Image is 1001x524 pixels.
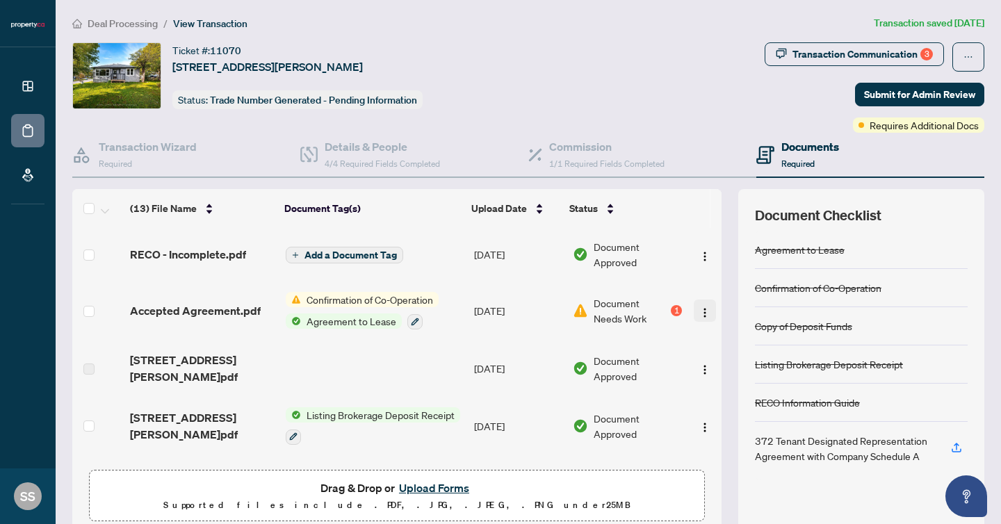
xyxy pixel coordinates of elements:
[781,158,815,169] span: Required
[90,470,704,522] span: Drag & Drop orUpload FormsSupported files include .PDF, .JPG, .JPEG, .PNG under25MB
[320,479,473,497] span: Drag & Drop or
[855,83,984,106] button: Submit for Admin Review
[594,411,682,441] span: Document Approved
[699,364,710,375] img: Logo
[130,302,261,319] span: Accepted Agreement.pdf
[699,251,710,262] img: Logo
[765,42,944,66] button: Transaction Communication3
[594,295,668,326] span: Document Needs Work
[325,158,440,169] span: 4/4 Required Fields Completed
[755,242,845,257] div: Agreement to Lease
[286,407,301,423] img: Status Icon
[466,189,564,228] th: Upload Date
[98,497,696,514] p: Supported files include .PDF, .JPG, .JPEG, .PNG under 25 MB
[210,94,417,106] span: Trade Number Generated - Pending Information
[699,307,710,318] img: Logo
[301,313,402,329] span: Agreement to Lease
[549,158,665,169] span: 1/1 Required Fields Completed
[694,357,716,379] button: Logo
[72,19,82,28] span: home
[173,17,247,30] span: View Transaction
[874,15,984,31] article: Transaction saved [DATE]
[755,206,881,225] span: Document Checklist
[163,15,168,31] li: /
[304,250,397,260] span: Add a Document Tag
[172,90,423,109] div: Status:
[469,456,567,516] td: [DATE]
[99,138,197,155] h4: Transaction Wizard
[279,189,466,228] th: Document Tag(s)
[594,353,682,384] span: Document Approved
[286,292,439,329] button: Status IconConfirmation of Co-OperationStatus IconAgreement to Lease
[325,138,440,155] h4: Details & People
[671,305,682,316] div: 1
[945,475,987,517] button: Open asap
[130,352,275,385] span: [STREET_ADDRESS][PERSON_NAME]pdf
[699,422,710,433] img: Logo
[286,313,301,329] img: Status Icon
[569,201,598,216] span: Status
[469,396,567,456] td: [DATE]
[130,201,197,216] span: (13) File Name
[469,341,567,396] td: [DATE]
[573,361,588,376] img: Document Status
[20,486,35,506] span: SS
[99,158,132,169] span: Required
[11,21,44,29] img: logo
[286,407,460,445] button: Status IconListing Brokerage Deposit Receipt
[130,409,275,443] span: [STREET_ADDRESS][PERSON_NAME]pdf
[573,418,588,434] img: Document Status
[172,42,241,58] div: Ticket #:
[301,292,439,307] span: Confirmation of Co-Operation
[88,17,158,30] span: Deal Processing
[471,201,527,216] span: Upload Date
[469,228,567,281] td: [DATE]
[124,189,279,228] th: (13) File Name
[694,300,716,322] button: Logo
[73,43,161,108] img: IMG-W12378206_1.jpg
[292,252,299,259] span: plus
[549,138,665,155] h4: Commission
[469,281,567,341] td: [DATE]
[573,303,588,318] img: Document Status
[694,243,716,265] button: Logo
[755,318,852,334] div: Copy of Deposit Funds
[301,407,460,423] span: Listing Brokerage Deposit Receipt
[594,239,682,270] span: Document Approved
[564,189,683,228] th: Status
[755,395,860,410] div: RECO Information Guide
[130,246,246,263] span: RECO - Incomplete.pdf
[755,280,881,295] div: Confirmation of Co-Operation
[210,44,241,57] span: 11070
[694,415,716,437] button: Logo
[172,58,363,75] span: [STREET_ADDRESS][PERSON_NAME]
[573,247,588,262] img: Document Status
[395,479,473,497] button: Upload Forms
[286,292,301,307] img: Status Icon
[870,117,979,133] span: Requires Additional Docs
[781,138,839,155] h4: Documents
[755,433,934,464] div: 372 Tenant Designated Representation Agreement with Company Schedule A
[755,357,903,372] div: Listing Brokerage Deposit Receipt
[963,52,973,62] span: ellipsis
[792,43,933,65] div: Transaction Communication
[286,246,403,264] button: Add a Document Tag
[286,247,403,263] button: Add a Document Tag
[920,48,933,60] div: 3
[864,83,975,106] span: Submit for Admin Review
